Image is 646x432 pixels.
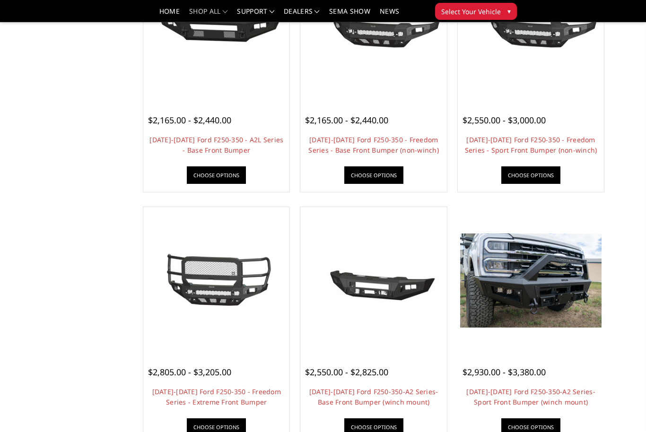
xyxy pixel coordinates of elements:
[189,8,227,22] a: shop all
[149,135,283,155] a: [DATE]-[DATE] Ford F250-350 - A2L Series - Base Front Bumper
[309,387,438,406] a: [DATE]-[DATE] Ford F250-350-A2 Series-Base Front Bumper (winch mount)
[435,3,517,20] button: Select Your Vehicle
[187,166,246,184] a: Choose Options
[303,209,444,351] a: 2023-2025 Ford F250-350-A2 Series-Base Front Bumper (winch mount) 2023-2025 Ford F250-350-A2 Seri...
[463,366,546,378] span: $2,930.00 - $3,380.00
[148,366,231,378] span: $2,805.00 - $3,205.00
[159,8,180,22] a: Home
[237,8,274,22] a: Support
[441,7,501,17] span: Select Your Vehicle
[146,209,287,351] a: 2023-2025 Ford F250-350 - Freedom Series - Extreme Front Bumper 2023-2025 Ford F250-350 - Freedom...
[460,209,602,351] a: 2023-2025 Ford F250-350-A2 Series-Sport Front Bumper (winch mount) 2023-2025 Ford F250-350-A2 Ser...
[329,8,370,22] a: SEMA Show
[463,114,546,126] span: $2,550.00 - $3,000.00
[465,135,597,155] a: [DATE]-[DATE] Ford F250-350 - Freedom Series - Sport Front Bumper (non-winch)
[507,6,511,16] span: ▾
[284,8,320,22] a: Dealers
[466,387,595,406] a: [DATE]-[DATE] Ford F250-350-A2 Series-Sport Front Bumper (winch mount)
[344,166,403,184] a: Choose Options
[305,114,388,126] span: $2,165.00 - $2,440.00
[148,114,231,126] span: $2,165.00 - $2,440.00
[308,135,439,155] a: [DATE]-[DATE] Ford F250-350 - Freedom Series - Base Front Bumper (non-winch)
[501,166,560,184] a: Choose Options
[380,8,399,22] a: News
[305,366,388,378] span: $2,550.00 - $2,825.00
[152,387,281,406] a: [DATE]-[DATE] Ford F250-350 - Freedom Series - Extreme Front Bumper
[460,233,602,328] img: 2023-2025 Ford F250-350-A2 Series-Sport Front Bumper (winch mount)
